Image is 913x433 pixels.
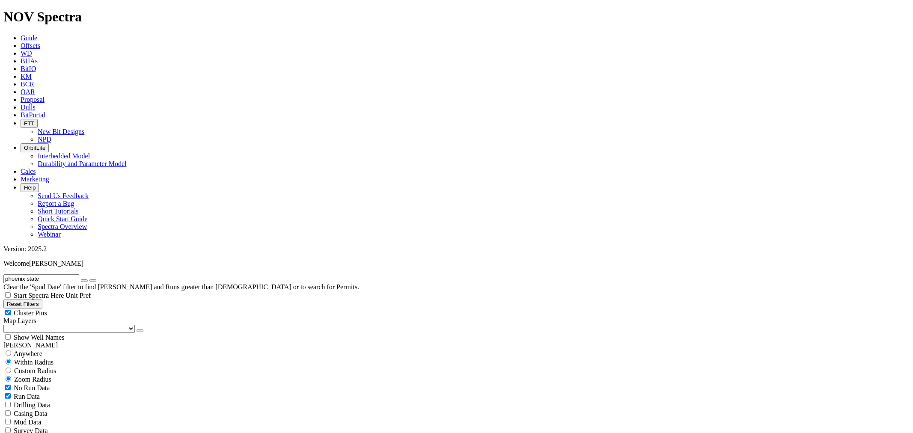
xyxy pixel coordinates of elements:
[3,283,359,291] span: Clear the 'Spud Date' filter to find [PERSON_NAME] and Runs greater than [DEMOGRAPHIC_DATA] or to...
[29,260,83,267] span: [PERSON_NAME]
[24,120,34,127] span: FTT
[21,96,45,103] a: Proposal
[14,350,42,357] span: Anywhere
[3,274,79,283] input: Search
[3,300,42,308] button: Reset Filters
[38,152,90,160] a: Interbedded Model
[14,309,47,317] span: Cluster Pins
[38,208,79,215] a: Short Tutorials
[21,88,35,95] a: OAR
[21,65,36,72] a: BitIQ
[14,367,56,374] span: Custom Radius
[21,42,40,49] a: Offsets
[14,376,51,383] span: Zoom Radius
[38,223,87,230] a: Spectra Overview
[3,317,36,324] span: Map Layers
[21,183,39,192] button: Help
[21,143,49,152] button: OrbitLite
[14,393,40,400] span: Run Data
[21,175,49,183] a: Marketing
[21,57,38,65] a: BHAs
[38,128,84,135] a: New Bit Designs
[21,80,34,88] a: BCR
[65,292,91,299] span: Unit Pref
[38,215,87,222] a: Quick Start Guide
[14,418,41,426] span: Mud Data
[38,136,51,143] a: NPD
[38,200,74,207] a: Report a Bug
[14,359,54,366] span: Within Radius
[38,231,61,238] a: Webinar
[3,341,910,349] div: [PERSON_NAME]
[21,119,38,128] button: FTT
[3,245,910,253] div: Version: 2025.2
[21,50,32,57] a: WD
[3,9,910,25] h1: NOV Spectra
[14,410,48,417] span: Casing Data
[14,401,50,409] span: Drilling Data
[14,292,64,299] span: Start Spectra Here
[21,73,32,80] a: KM
[21,111,45,119] a: BitPortal
[21,168,36,175] a: Calcs
[38,192,89,199] a: Send Us Feedback
[24,184,36,191] span: Help
[38,160,127,167] a: Durability and Parameter Model
[3,260,910,267] p: Welcome
[24,145,45,151] span: OrbitLite
[14,334,64,341] span: Show Well Names
[21,104,36,111] a: Dulls
[14,384,50,391] span: No Run Data
[5,292,11,298] input: Start Spectra Here
[21,34,37,42] a: Guide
